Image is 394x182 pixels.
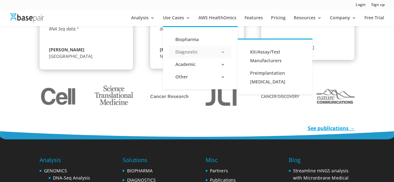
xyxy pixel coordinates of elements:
h4: Misc [206,156,246,167]
a: Company [330,16,356,26]
a: Pricing [271,16,286,26]
span: [PERSON_NAME] [159,46,234,53]
img: Basepair [11,13,44,22]
a: AWS HealthOmics [198,16,236,26]
a: GENOMICS [44,168,67,174]
a: BIOPHARMA [127,168,152,174]
span: [PERSON_NAME] [49,46,124,53]
a: Academic [169,58,231,71]
a: Partners [210,168,228,174]
h4: Analysis [40,156,104,167]
span: [PERSON_NAME] [270,38,345,44]
a: Sign up [371,3,385,9]
a: Use Cases [163,16,190,26]
a: Diagnostic [169,46,231,58]
a: Resources [294,16,322,26]
a: Login [356,3,366,9]
a: Other [169,71,231,83]
a: See publications → [308,125,355,132]
a: Features [244,16,263,26]
span: [GEOGRAPHIC_DATA] [49,53,93,59]
span: NYU Langone Health [159,53,202,59]
a: Preimplantation [MEDICAL_DATA] [244,67,306,88]
a: Kit/Assay/Test Manufacturers [244,46,306,67]
a: Biopharma [169,33,231,46]
h4: Solutions [122,156,188,167]
a: DNA-Seq Analysis [53,175,90,181]
iframe: To enrich screen reader interactions, please activate Accessibility in Grammarly extension settings [363,151,387,175]
a: Analysis [131,16,155,26]
h4: Blog [289,156,354,167]
a: Free Trial [364,16,384,26]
